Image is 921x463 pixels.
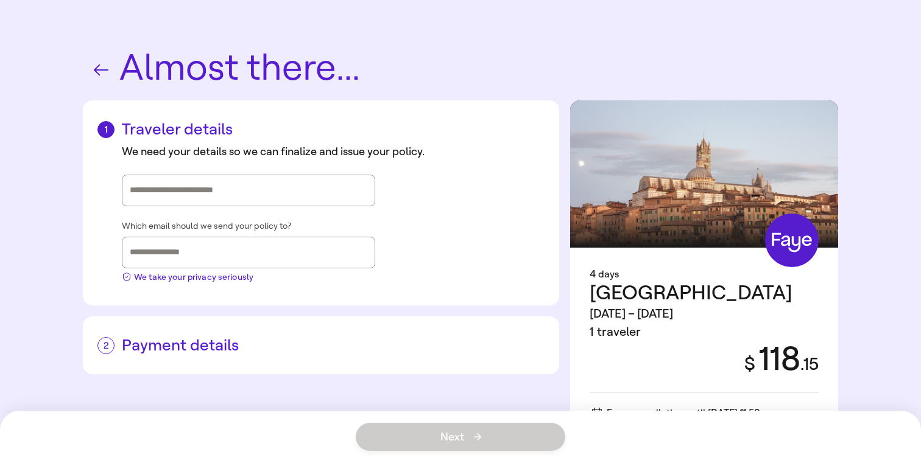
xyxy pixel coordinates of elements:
span: Which email should we send your policy to? [122,221,291,232]
span: Next [440,431,481,442]
div: 118 [730,341,819,377]
input: Street address, city, state [130,181,367,200]
button: Next [356,423,565,451]
h1: Almost there... [83,49,838,88]
span: [GEOGRAPHIC_DATA] [590,280,792,305]
div: 1 traveler [590,323,792,341]
div: 4 days [590,267,819,282]
span: We take your privacy seriously [134,271,253,284]
div: [DATE] – [DATE] [590,305,792,323]
h2: Traveler details [97,120,545,139]
button: We take your privacy seriously [122,268,253,284]
span: . 15 [800,354,819,374]
span: Free cancellation until [DATE] 11:59pm [592,407,775,419]
span: $ [744,353,755,375]
div: We need your details so we can finalize and issue your policy. [122,144,545,160]
h2: Payment details [97,336,545,355]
